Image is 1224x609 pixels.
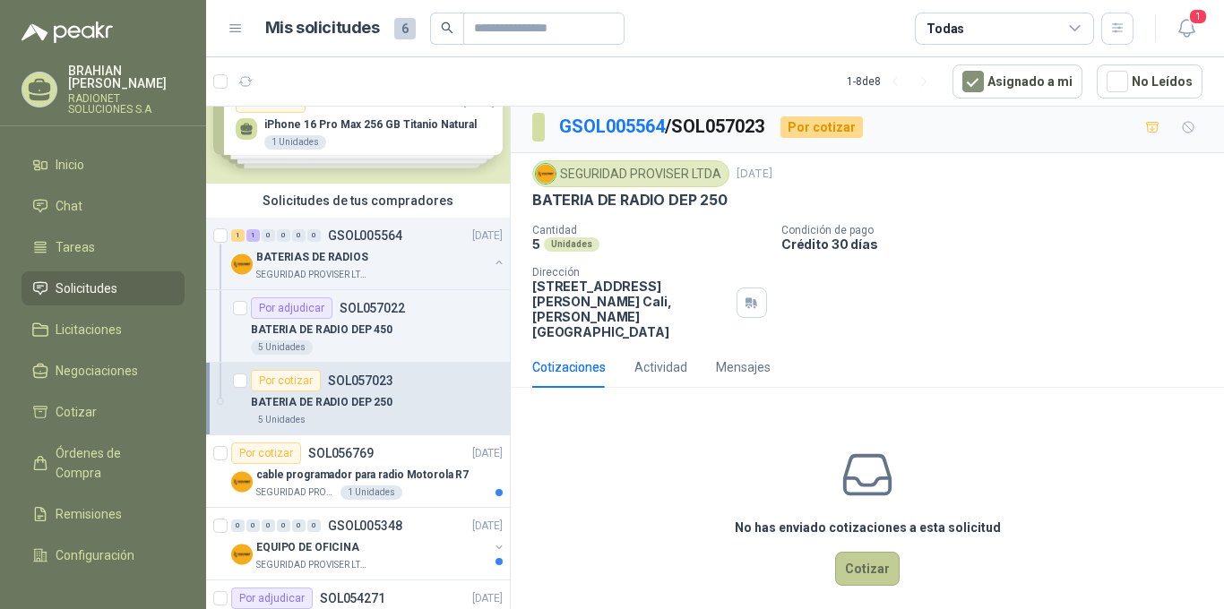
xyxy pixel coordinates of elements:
div: 0 [277,229,290,242]
a: Órdenes de Compra [22,436,185,490]
a: Cotizar [22,395,185,429]
a: Chat [22,189,185,223]
div: Mensajes [716,357,771,377]
div: 0 [246,519,260,532]
span: Tareas [56,237,95,257]
a: Tareas [22,230,185,264]
p: SOL057022 [340,302,405,314]
div: 1 [246,229,260,242]
p: [DATE] [737,166,772,183]
button: Cotizar [835,552,900,586]
span: Órdenes de Compra [56,443,168,483]
div: Unidades [544,237,599,252]
p: Cantidad [532,224,767,236]
img: Company Logo [231,544,253,565]
span: Solicitudes [56,279,117,298]
h1: Mis solicitudes [265,15,380,41]
div: Por adjudicar [251,297,332,319]
p: [DATE] [472,445,503,462]
p: 5 [532,236,540,252]
p: RADIONET SOLUCIONES S.A [68,93,185,115]
div: SEGURIDAD PROVISER LTDA [532,160,729,187]
span: Negociaciones [56,361,138,381]
p: BATERIA DE RADIO DEP 250 [251,394,392,411]
p: Condición de pago [781,224,1217,236]
h3: No has enviado cotizaciones a esta solicitud [735,518,1001,537]
div: 0 [292,229,306,242]
div: Por adjudicar [231,588,313,609]
img: Company Logo [231,253,253,275]
div: 1 [231,229,245,242]
a: Por cotizarSOL056769[DATE] Company Logocable programador para radio Motorola R7SEGURIDAD PROVISER... [206,435,510,508]
img: Logo peakr [22,21,113,43]
span: Licitaciones [56,320,122,339]
p: SOL057023 [328,374,393,387]
p: SEGURIDAD PROVISER LTDA [256,558,369,572]
span: Configuración [56,545,134,565]
p: GSOL005564 [328,229,402,242]
p: EQUIPO DE OFICINA [256,539,359,556]
p: [DATE] [472,518,503,535]
a: 0 0 0 0 0 0 GSOL005348[DATE] Company LogoEQUIPO DE OFICINASEGURIDAD PROVISER LTDA [231,515,506,572]
span: Remisiones [56,504,122,524]
p: BATERIA DE RADIO DEP 250 [532,191,728,210]
div: 5 Unidades [251,413,313,427]
div: 1 - 8 de 8 [847,67,938,96]
div: Cotizaciones [532,357,606,377]
a: Licitaciones [22,313,185,347]
p: SOL054271 [320,592,385,605]
div: Por cotizar [231,442,301,464]
p: BRAHIAN [PERSON_NAME] [68,64,185,90]
button: Asignado a mi [952,64,1082,99]
div: 0 [277,519,290,532]
p: cable programador para radio Motorola R7 [256,467,469,484]
div: Solicitudes de tus compradores [206,184,510,218]
a: Inicio [22,148,185,182]
a: Configuración [22,538,185,572]
a: Por adjudicarSOL057022BATERIA DE RADIO DEP 4505 Unidades [206,290,510,363]
span: Cotizar [56,402,97,422]
a: 1 1 0 0 0 0 GSOL005564[DATE] Company LogoBATERIAS DE RADIOSSEGURIDAD PROVISER LTDA [231,225,506,282]
div: Por cotizar [780,116,863,138]
div: 0 [307,229,321,242]
p: / SOL057023 [559,113,766,141]
p: [DATE] [472,227,503,244]
a: GSOL005564 [559,116,665,137]
div: 1 Unidades [340,485,402,500]
p: SEGURIDAD PROVISER LTDA [256,268,369,282]
div: 0 [231,519,245,532]
div: Todas [927,19,964,39]
img: Company Logo [231,471,253,493]
p: Dirección [532,266,729,279]
p: [DATE] [472,590,503,607]
div: 0 [292,519,306,532]
p: Crédito 30 días [781,236,1217,252]
div: Actividad [634,357,687,377]
a: Solicitudes [22,271,185,305]
a: Remisiones [22,497,185,531]
a: Por cotizarSOL057023BATERIA DE RADIO DEP 2505 Unidades [206,363,510,435]
p: GSOL005348 [328,519,402,532]
span: Chat [56,196,82,216]
p: SEGURIDAD PROVISER LTDA [256,485,337,500]
div: 0 [262,519,275,532]
p: BATERIAS DE RADIOS [256,249,368,266]
div: 0 [307,519,321,532]
p: BATERIA DE RADIO DEP 450 [251,322,392,339]
button: No Leídos [1097,64,1202,99]
a: Negociaciones [22,354,185,388]
span: search [441,21,453,34]
div: Por cotizar [251,370,321,391]
p: SOL056769 [308,447,374,459]
button: 1 [1170,13,1202,45]
span: 1 [1188,8,1208,25]
img: Company Logo [536,164,556,184]
div: 5 Unidades [251,340,313,355]
div: Solicitudes de nuevos compradoresPor cotizarSOL056855[DATE] iPhone 16 Pro Max 256 GB Titanio Natu... [206,54,510,184]
span: Inicio [56,155,84,175]
span: 6 [394,18,416,39]
p: [STREET_ADDRESS][PERSON_NAME] Cali , [PERSON_NAME][GEOGRAPHIC_DATA] [532,279,729,339]
div: 0 [262,229,275,242]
